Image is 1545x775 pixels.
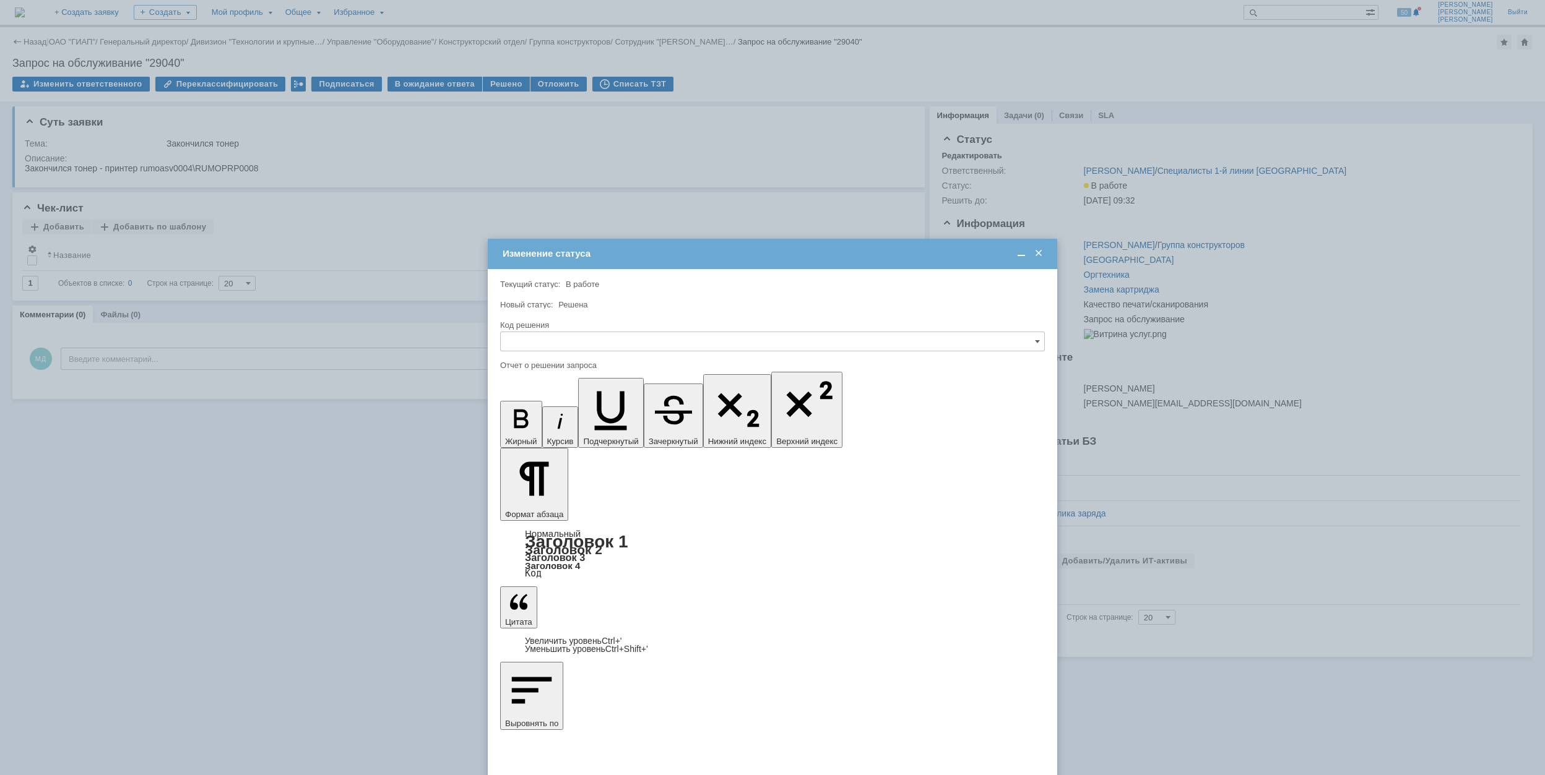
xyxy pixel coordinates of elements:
button: Курсив [542,406,579,448]
span: Решена [558,300,587,309]
span: Цитата [505,617,532,627]
div: Отчет о решении запроса [500,361,1042,369]
span: Формат абзаца [505,510,563,519]
button: Цитата [500,586,537,628]
label: Текущий статус: [500,280,560,289]
div: Код решения [500,321,1042,329]
div: Цитата [500,637,1045,653]
span: Нижний индекс [708,437,767,446]
span: Свернуть (Ctrl + M) [1015,248,1028,259]
button: Нижний индекс [703,374,772,448]
button: Жирный [500,401,542,448]
a: Decrease [525,644,648,654]
a: Заголовок 1 [525,532,628,551]
span: Курсив [547,437,574,446]
span: Зачеркнутый [649,437,698,446]
span: В работе [566,280,599,289]
div: Изменение статуса [503,248,1045,259]
button: Выровнять по [500,662,563,730]
a: Заголовок 2 [525,542,602,557]
span: Ctrl+Shift+' [605,644,648,654]
span: Ctrl+' [602,636,622,646]
a: Заголовок 3 [525,552,585,563]
button: Подчеркнутый [578,378,643,448]
button: Зачеркнутый [644,383,703,448]
a: Заголовок 4 [525,560,580,571]
a: Нормальный [525,528,581,539]
div: Формат абзаца [500,529,1045,578]
span: Жирный [505,437,537,446]
button: Верхний индекс [771,372,842,448]
button: Формат абзаца [500,448,568,521]
span: Верхний индекс [776,437,837,446]
span: Выровнять по [505,719,558,728]
label: Новый статус: [500,300,553,309]
a: Increase [525,636,622,646]
span: Закрыть [1032,248,1045,259]
a: Код [525,568,542,579]
span: Подчеркнутый [583,437,638,446]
